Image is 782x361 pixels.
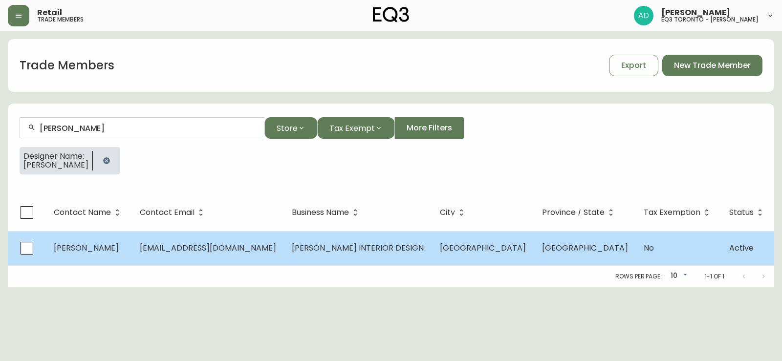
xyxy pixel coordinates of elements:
[705,272,724,281] p: 1-1 of 1
[666,268,689,284] div: 10
[292,242,424,254] span: [PERSON_NAME] INTERIOR DESIGN
[140,208,207,217] span: Contact Email
[542,210,605,215] span: Province / State
[542,208,617,217] span: Province / State
[662,55,762,76] button: New Trade Member
[615,272,662,281] p: Rows per page:
[40,124,257,133] input: Search
[373,7,409,22] img: logo
[317,117,394,139] button: Tax Exempt
[37,17,84,22] h5: trade members
[54,242,119,254] span: [PERSON_NAME]
[609,55,658,76] button: Export
[20,57,114,74] h1: Trade Members
[37,9,62,17] span: Retail
[292,208,362,217] span: Business Name
[140,242,276,254] span: [EMAIL_ADDRESS][DOMAIN_NAME]
[644,208,713,217] span: Tax Exemption
[292,210,349,215] span: Business Name
[394,117,464,139] button: More Filters
[729,208,766,217] span: Status
[729,242,754,254] span: Active
[277,122,298,134] span: Store
[440,210,455,215] span: City
[621,60,646,71] span: Export
[644,242,654,254] span: No
[329,122,375,134] span: Tax Exempt
[54,208,124,217] span: Contact Name
[729,210,754,215] span: Status
[23,161,88,170] span: [PERSON_NAME]
[23,152,88,161] span: Designer Name:
[634,6,653,25] img: 5042b7eed22bbf7d2bc86013784b9872
[661,9,730,17] span: [PERSON_NAME]
[542,242,628,254] span: [GEOGRAPHIC_DATA]
[140,210,195,215] span: Contact Email
[54,210,111,215] span: Contact Name
[264,117,317,139] button: Store
[407,123,452,133] span: More Filters
[440,208,468,217] span: City
[674,60,751,71] span: New Trade Member
[440,242,526,254] span: [GEOGRAPHIC_DATA]
[661,17,759,22] h5: eq3 toronto - [PERSON_NAME]
[644,210,700,215] span: Tax Exemption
